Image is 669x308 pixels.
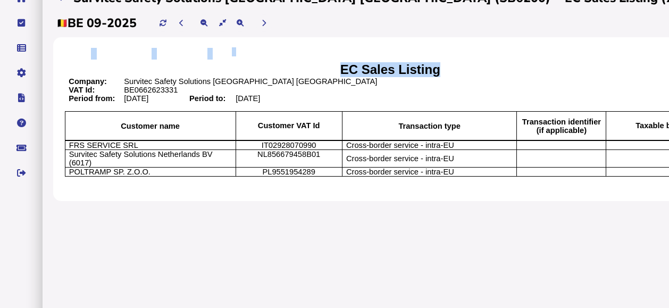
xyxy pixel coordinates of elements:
b: Customer name [121,122,180,130]
b: Transaction identifier (if applicable) [522,118,601,135]
button: Make the return view larger [231,14,249,32]
button: Data manager [10,37,32,59]
span: [DATE] [236,94,260,103]
button: Raise a support ticket [10,137,32,159]
button: Previous period [173,14,190,32]
b: Period to: [189,94,225,103]
button: Sign out [10,162,32,184]
b: Company: [69,77,107,86]
span: NL856679458B01 [257,150,320,159]
button: Manage settings [10,62,32,84]
h2: BE 09-2025 [57,15,137,31]
span: Cross-border service - intra-EU [346,168,454,176]
button: Make the return view smaller [196,14,213,32]
span: POLTRAMP SP. Z.O.O. [69,168,150,176]
span: EC Sales Listing [340,62,440,77]
span: Survitec Safety Solutions [GEOGRAPHIC_DATA] [GEOGRAPHIC_DATA] [124,77,377,86]
span: PL9551954289 [262,168,315,176]
b: Customer VAT Id [258,121,320,130]
span: Survitec Safety Solutions Netherlands BV (6017) [69,150,213,167]
span: FRS SERVICE SRL [69,141,138,149]
span: Cross-border service - intra-EU [346,141,454,149]
img: be.png [57,19,68,27]
button: Help pages [10,112,32,134]
button: Next period [255,14,273,32]
button: Refresh data for current period [154,14,172,32]
span: Cross-border service - intra-EU [346,154,454,163]
span: Transaction type [398,122,460,130]
b: VAT Id: [69,86,95,94]
span: IT02928070990 [262,141,316,149]
button: Developer hub links [10,87,32,109]
b: Period from: [69,94,115,103]
button: Tasks [10,12,32,34]
span: [DATE] [124,94,148,103]
span: BE0662623331 [124,86,178,94]
button: Reset the return view [214,14,231,32]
